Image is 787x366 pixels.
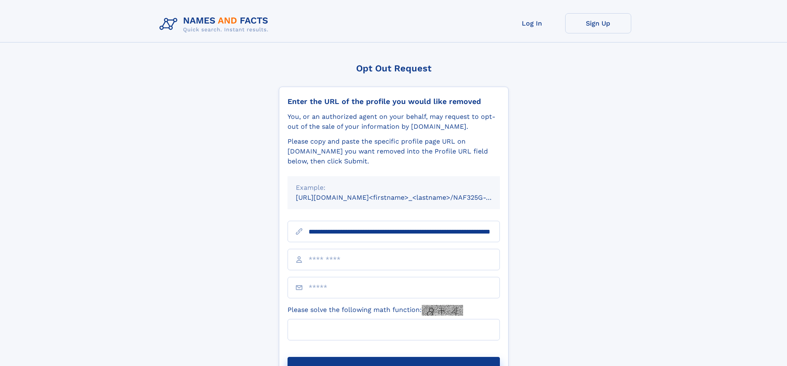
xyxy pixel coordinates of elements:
[288,97,500,106] div: Enter the URL of the profile you would like removed
[296,194,516,201] small: [URL][DOMAIN_NAME]<firstname>_<lastname>/NAF325G-xxxxxxxx
[296,183,492,193] div: Example:
[288,137,500,166] div: Please copy and paste the specific profile page URL on [DOMAIN_NAME] you want removed into the Pr...
[279,63,509,73] div: Opt Out Request
[288,305,463,316] label: Please solve the following math function:
[499,13,565,33] a: Log In
[565,13,631,33] a: Sign Up
[156,13,275,35] img: Logo Names and Facts
[288,112,500,132] div: You, or an authorized agent on your behalf, may request to opt-out of the sale of your informatio...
